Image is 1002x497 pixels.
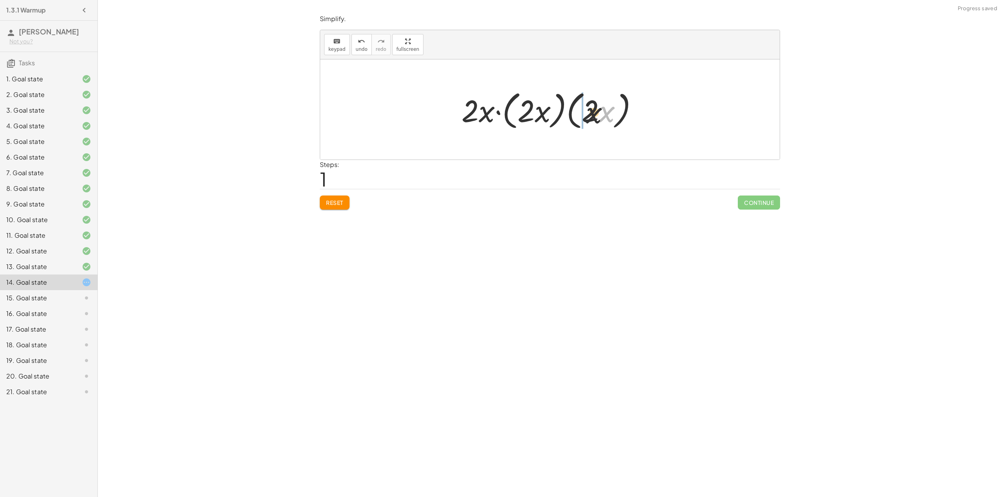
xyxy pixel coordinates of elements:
[82,90,91,99] i: Task finished and correct.
[6,246,69,256] div: 12. Goal state
[333,37,341,46] i: keyboard
[82,340,91,350] i: Task not started.
[376,47,386,52] span: redo
[392,34,424,55] button: fullscreen
[6,325,69,334] div: 17. Goal state
[6,106,69,115] div: 3. Goal state
[6,5,46,15] h4: 1.3.1 Warmup
[82,74,91,84] i: Task finished and correct.
[82,137,91,146] i: Task finished and correct.
[82,278,91,287] i: Task started.
[328,47,346,52] span: keypad
[82,231,91,240] i: Task finished and correct.
[371,34,391,55] button: redoredo
[320,167,327,191] span: 1
[6,168,69,178] div: 7. Goal state
[82,215,91,224] i: Task finished and correct.
[6,215,69,224] div: 10. Goal state
[377,37,385,46] i: redo
[6,371,69,381] div: 20. Goal state
[82,153,91,162] i: Task finished and correct.
[6,387,69,397] div: 21. Goal state
[6,293,69,303] div: 15. Goal state
[6,121,69,131] div: 4. Goal state
[82,371,91,381] i: Task not started.
[326,199,343,206] span: Reset
[320,14,780,23] p: Simplify.
[82,106,91,115] i: Task finished and correct.
[6,278,69,287] div: 14. Goal state
[6,137,69,146] div: 5. Goal state
[82,293,91,303] i: Task not started.
[958,5,997,13] span: Progress saved
[6,231,69,240] div: 11. Goal state
[82,168,91,178] i: Task finished and correct.
[6,90,69,99] div: 2. Goal state
[19,59,35,67] span: Tasks
[82,387,91,397] i: Task not started.
[82,121,91,131] i: Task finished and correct.
[351,34,372,55] button: undoundo
[19,27,79,36] span: [PERSON_NAME]
[358,37,365,46] i: undo
[82,184,91,193] i: Task finished and correct.
[82,309,91,318] i: Task not started.
[82,246,91,256] i: Task finished and correct.
[320,160,339,169] label: Steps:
[6,184,69,193] div: 8. Goal state
[6,199,69,209] div: 9. Goal state
[6,153,69,162] div: 6. Goal state
[82,325,91,334] i: Task not started.
[6,356,69,365] div: 19. Goal state
[320,196,350,210] button: Reset
[82,356,91,365] i: Task not started.
[6,340,69,350] div: 18. Goal state
[6,74,69,84] div: 1. Goal state
[6,309,69,318] div: 16. Goal state
[6,262,69,271] div: 13. Goal state
[82,262,91,271] i: Task finished and correct.
[396,47,419,52] span: fullscreen
[9,38,91,45] div: Not you?
[324,34,350,55] button: keyboardkeypad
[82,199,91,209] i: Task finished and correct.
[356,47,368,52] span: undo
